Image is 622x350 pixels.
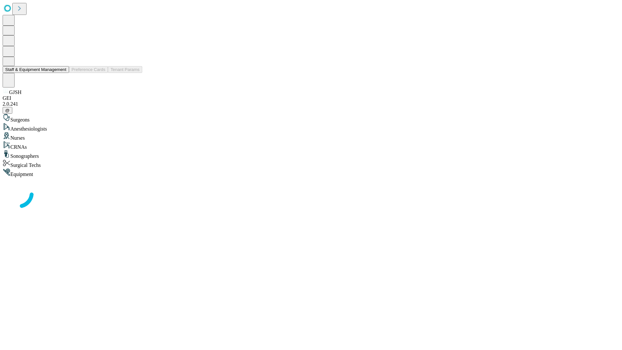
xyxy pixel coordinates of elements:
[3,101,619,107] div: 2.0.241
[3,150,619,159] div: Sonographers
[69,66,108,73] button: Preference Cards
[5,108,10,113] span: @
[3,114,619,123] div: Surgeons
[3,95,619,101] div: GEI
[3,168,619,177] div: Equipment
[3,107,12,114] button: @
[3,123,619,132] div: Anesthesiologists
[3,141,619,150] div: CRNAs
[108,66,142,73] button: Tenant Params
[3,66,69,73] button: Staff & Equipment Management
[3,132,619,141] div: Nurses
[9,89,21,95] span: GJSH
[3,159,619,168] div: Surgical Techs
